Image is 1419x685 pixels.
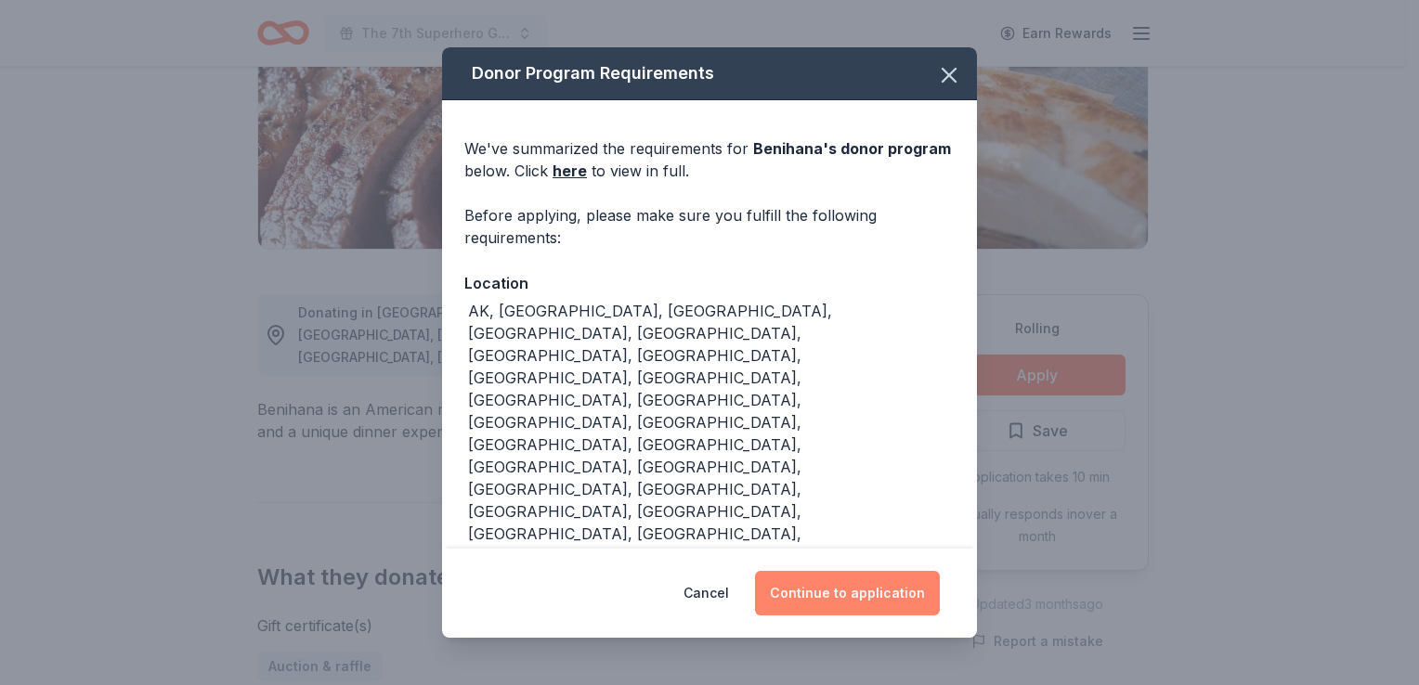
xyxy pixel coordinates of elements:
div: We've summarized the requirements for below. Click to view in full. [464,137,955,182]
a: here [553,160,587,182]
div: Location [464,271,955,295]
div: Before applying, please make sure you fulfill the following requirements: [464,204,955,249]
div: Donor Program Requirements [442,47,977,100]
button: Cancel [683,571,729,615]
span: Benihana 's donor program [753,139,951,158]
button: Continue to application [755,571,940,615]
div: AK, [GEOGRAPHIC_DATA], [GEOGRAPHIC_DATA], [GEOGRAPHIC_DATA], [GEOGRAPHIC_DATA], [GEOGRAPHIC_DATA]... [468,300,955,567]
